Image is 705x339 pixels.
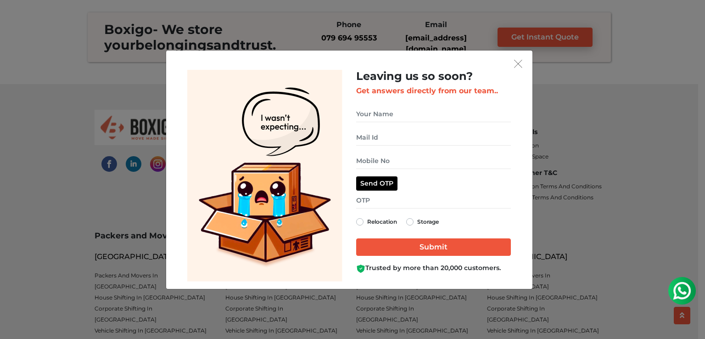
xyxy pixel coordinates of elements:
button: Send OTP [356,176,397,191]
h3: Get answers directly from our team.. [356,86,511,95]
input: Mobile No [356,153,511,169]
label: Relocation [367,216,397,227]
div: Trusted by more than 20,000 customers. [356,263,511,273]
input: Submit [356,238,511,256]
input: Mail Id [356,130,511,146]
img: Lead Welcome Image [187,70,342,282]
input: Your Name [356,106,511,122]
img: Boxigo Customer Shield [356,264,365,273]
img: exit [514,60,522,68]
img: whatsapp-icon.svg [9,9,28,28]
label: Storage [417,216,439,227]
h2: Leaving us so soon? [356,70,511,83]
input: OTP [356,192,511,209]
